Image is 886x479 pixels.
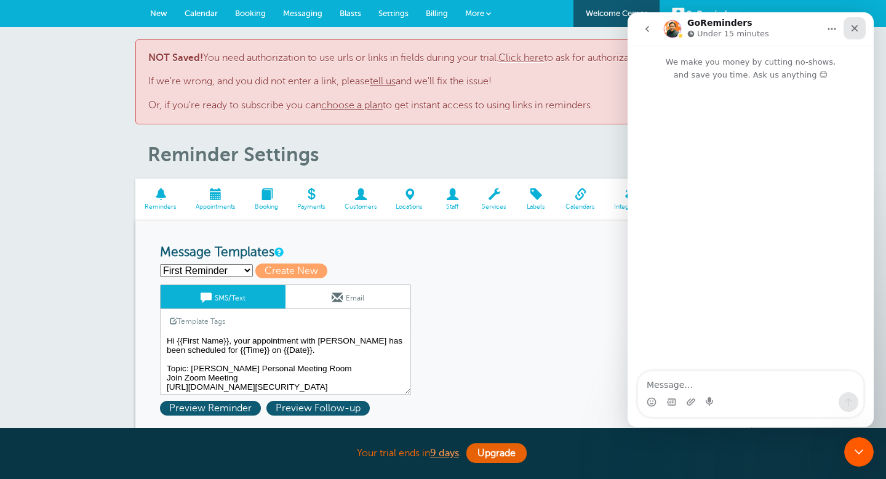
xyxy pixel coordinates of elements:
[611,203,652,211] span: Integrations
[522,203,550,211] span: Labels
[148,143,751,166] h1: Reminder Settings
[293,203,329,211] span: Payments
[161,285,285,308] a: SMS/Text
[335,179,386,220] a: Customers
[148,52,203,63] b: NOT Saved!
[186,179,245,220] a: Appointments
[426,9,448,18] span: Billing
[473,179,516,220] a: Services
[135,440,751,467] div: Your trial ends in .
[255,264,327,278] span: Create New
[148,52,738,111] p: You need authorization to use urls or links in fields during your trial. to ask for authorization...
[245,179,288,220] a: Booking
[160,333,411,395] textarea: Hi {{First Name}}, your appointment with [PERSON_NAME] has been scheduled for {{Time}} on {{Date}...
[433,179,473,220] a: Staff
[556,179,605,220] a: Calendars
[235,9,266,18] span: Booking
[161,309,234,333] a: Template Tags
[465,9,484,18] span: More
[439,203,466,211] span: Staff
[341,203,380,211] span: Customers
[340,9,361,18] span: Blasts
[628,12,874,427] iframe: Intercom live chat
[378,9,409,18] span: Settings
[160,401,261,416] span: Preview Reminder
[266,401,370,416] span: Preview Follow-up
[466,443,527,463] a: Upgrade
[150,9,167,18] span: New
[185,9,218,18] span: Calendar
[844,437,874,467] iframe: Intercom live chat
[142,203,180,211] span: Reminders
[605,179,658,220] a: Integrations
[266,403,373,414] a: Preview Follow-up
[255,265,333,276] a: Create New
[479,203,510,211] span: Services
[160,403,266,414] a: Preview Reminder
[370,76,396,87] a: tell us
[562,203,599,211] span: Calendars
[321,100,383,111] a: choose a plan
[274,248,282,256] a: This is the wording for your reminder and follow-up messages. You can create multiple templates i...
[430,448,459,459] a: 9 days
[193,203,239,211] span: Appointments
[160,245,726,260] h3: Message Templates
[285,285,410,308] a: Email
[386,179,433,220] a: Locations
[393,203,426,211] span: Locations
[283,9,322,18] span: Messaging
[252,203,282,211] span: Booking
[287,179,335,220] a: Payments
[498,52,544,63] a: Click here
[516,179,556,220] a: Labels
[135,179,186,220] a: Reminders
